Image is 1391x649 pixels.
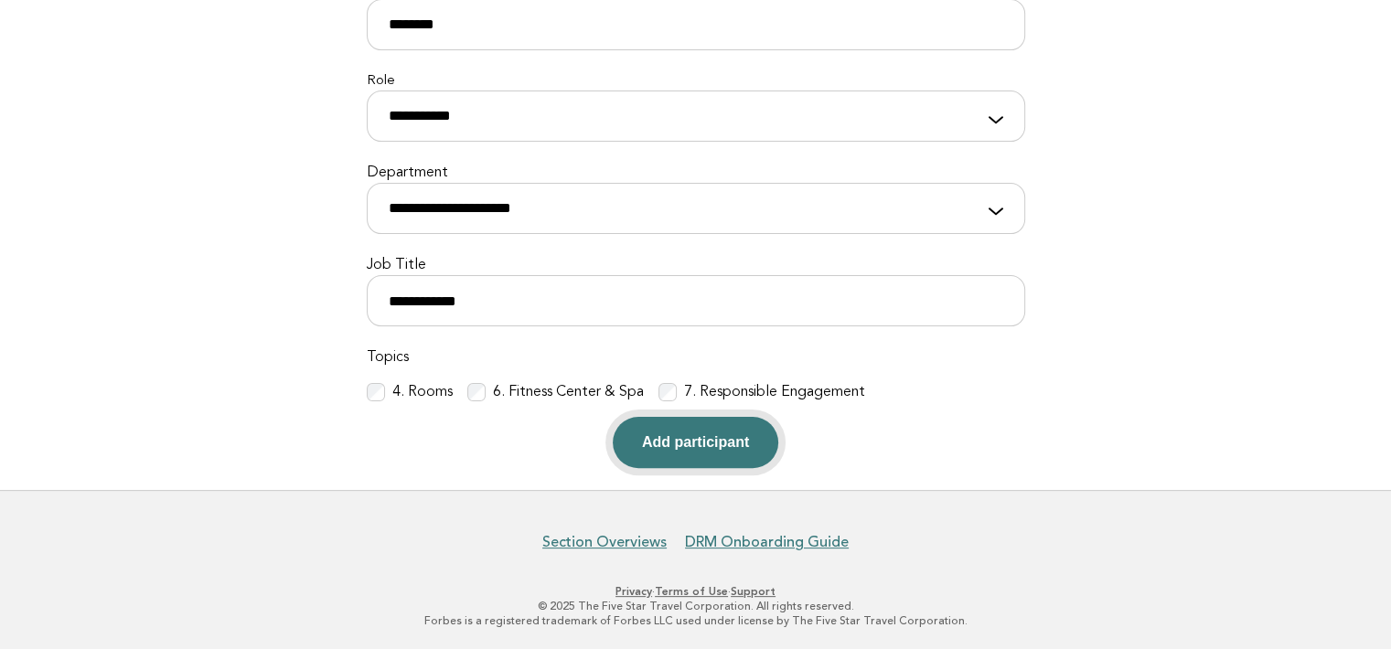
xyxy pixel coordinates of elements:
button: Add participant [613,417,778,468]
label: Topics [367,348,1025,367]
label: Job Title [367,256,1025,275]
a: Support [731,585,776,598]
label: Department [367,164,1025,183]
a: DRM Onboarding Guide [685,533,849,551]
label: 4. Rooms [392,383,453,402]
p: © 2025 The Five Star Travel Corporation. All rights reserved. [136,599,1256,613]
label: Role [367,72,1025,90]
a: Privacy [615,585,652,598]
p: · · [136,584,1256,599]
label: 7. Responsible Engagement [684,383,865,402]
a: Terms of Use [655,585,728,598]
p: Forbes is a registered trademark of Forbes LLC used under license by The Five Star Travel Corpora... [136,613,1256,628]
label: 6. Fitness Center & Spa [493,383,644,402]
a: Section Overviews [542,533,667,551]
